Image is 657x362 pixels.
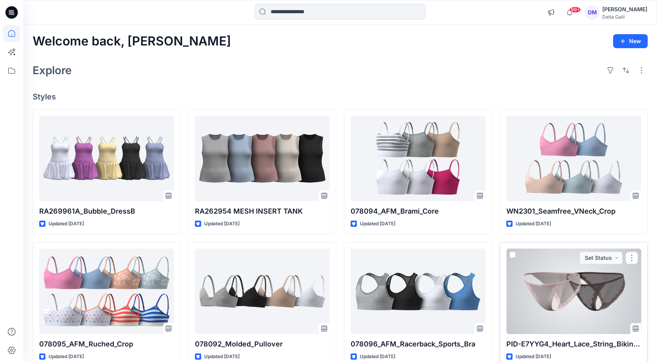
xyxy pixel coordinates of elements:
p: 078096_AFM_Racerback_Sports_Bra [351,339,485,350]
p: WN2301_Seamfree_VNeck_Crop [506,206,641,217]
h4: Styles [33,92,648,101]
a: 078092_Molded_Pullover [195,249,330,334]
h2: Explore [33,64,72,77]
p: RA269961A_Bubble_DressB [39,206,174,217]
a: PID-E7YYG4_Heart_Lace_String_Bikini_Missy [506,249,641,334]
p: Updated [DATE] [360,353,395,361]
p: Updated [DATE] [204,220,240,228]
h2: Welcome back, [PERSON_NAME] [33,34,231,49]
p: Updated [DATE] [516,353,551,361]
a: 078096_AFM_Racerback_Sports_Bra [351,249,485,334]
p: PID-E7YYG4_Heart_Lace_String_Bikini_Missy [506,339,641,350]
p: RA262954 MESH INSERT TANK [195,206,330,217]
p: Updated [DATE] [49,353,84,361]
button: New [613,34,648,48]
a: 078094_AFM_Brami_Core [351,116,485,201]
a: RA262954 MESH INSERT TANK [195,116,330,201]
div: [PERSON_NAME] [602,5,647,14]
p: Updated [DATE] [49,220,84,228]
p: Updated [DATE] [204,353,240,361]
p: Updated [DATE] [360,220,395,228]
div: Delta Galil [602,14,647,20]
div: DM [585,5,599,19]
p: 078094_AFM_Brami_Core [351,206,485,217]
p: Updated [DATE] [516,220,551,228]
a: 078095_AFM_Ruched_Crop [39,249,174,334]
a: WN2301_Seamfree_VNeck_Crop [506,116,641,201]
span: 99+ [569,7,581,13]
p: 078092_Molded_Pullover [195,339,330,350]
a: RA269961A_Bubble_DressB [39,116,174,201]
p: 078095_AFM_Ruched_Crop [39,339,174,350]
